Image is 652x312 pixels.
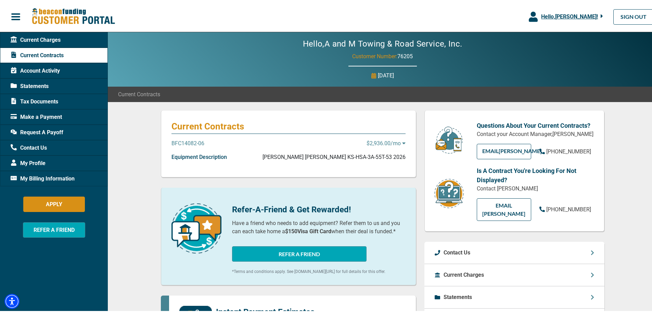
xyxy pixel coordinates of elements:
span: Customer Number: [352,52,397,58]
span: Request A Payoff [11,127,63,135]
span: Current Contracts [118,89,160,97]
p: Current Charges [444,270,484,278]
span: 76205 [397,52,413,58]
span: Current Contracts [11,50,64,58]
span: [PHONE_NUMBER] [546,205,591,211]
span: Make a Payment [11,112,62,120]
img: refer-a-friend-icon.png [171,202,221,252]
span: Tax Documents [11,96,58,104]
img: contract-icon.png [434,177,464,208]
a: [PHONE_NUMBER] [539,204,591,212]
span: Statements [11,81,49,89]
div: Accessibility Menu [4,292,20,308]
h2: Hello, A and M Towing & Road Service, Inc. [282,38,483,48]
p: *Terms and conditions apply. See [DOMAIN_NAME][URL] for full details for this offer. [232,267,406,273]
span: My Profile [11,158,46,166]
span: Account Activity [11,65,60,74]
span: Hello, [PERSON_NAME] ! [541,12,598,18]
p: Statements [444,292,472,300]
p: Contact [PERSON_NAME] [477,183,594,191]
button: REFER A FRIEND [23,221,85,236]
p: Have a friend who needs to add equipment? Refer them to us and you can each take home a when thei... [232,218,406,234]
button: APPLY [23,195,85,211]
p: Is A Contract You're Looking For Not Displayed? [477,165,594,183]
a: EMAIL[PERSON_NAME] [477,142,531,158]
img: customer-service.png [434,125,464,153]
span: [PHONE_NUMBER] [546,147,591,153]
p: Refer-A-Friend & Get Rewarded! [232,202,406,214]
p: Current Contracts [171,120,406,130]
p: Contact your Account Manager, [PERSON_NAME] [477,129,594,137]
p: [DATE] [378,70,394,78]
span: Current Charges [11,35,61,43]
span: Contact Us [11,142,47,151]
p: BFC14082-06 [171,138,204,146]
button: REFER A FRIEND [232,245,367,260]
b: $150 Visa Gift Card [285,227,331,233]
p: $2,936.00 /mo [367,138,406,146]
span: My Billing Information [11,173,75,182]
a: [PHONE_NUMBER] [539,146,591,154]
p: [PERSON_NAME] [PERSON_NAME] KS-HSA-3A-55T-53 2026 [263,152,406,160]
p: Questions About Your Current Contracts? [477,120,594,129]
a: EMAIL [PERSON_NAME] [477,197,531,220]
p: Equipment Description [171,152,227,160]
p: Contact Us [444,247,470,255]
img: Beacon Funding Customer Portal Logo [31,7,115,24]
